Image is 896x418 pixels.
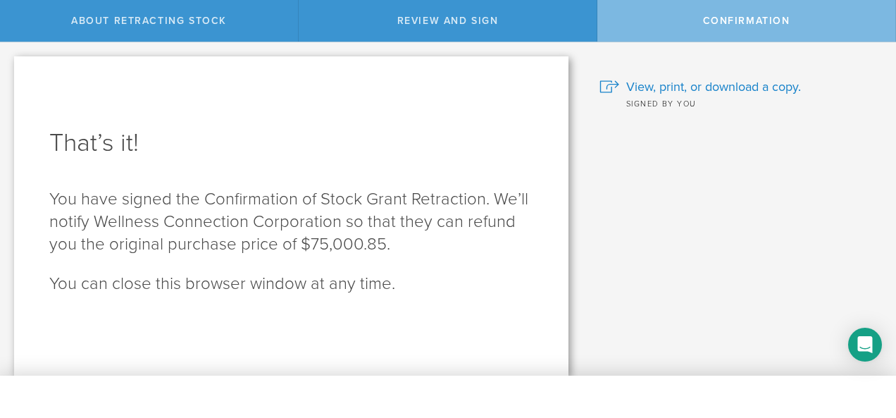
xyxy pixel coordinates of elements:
[49,188,533,256] p: You have signed the Confirmation of Stock Grant Retraction. We’ll notify Wellness Connection Corp...
[49,126,533,160] h1: That’s it!
[397,15,499,27] span: Review and Sign
[49,273,533,295] p: You can close this browser window at any time.
[848,328,882,362] div: Open Intercom Messenger
[626,78,801,96] span: View, print, or download a copy.
[703,15,790,27] span: Confirmation
[599,96,875,110] div: Signed by you
[71,15,227,27] span: About Retracting Stock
